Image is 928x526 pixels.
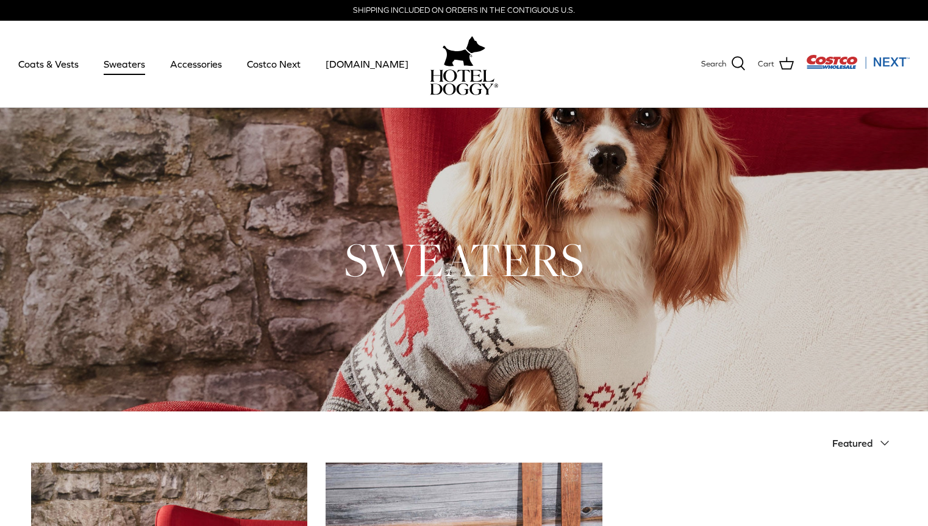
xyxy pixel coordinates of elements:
[443,33,485,69] img: hoteldoggy.com
[31,230,897,290] h1: SWEATERS
[430,33,498,95] a: hoteldoggy.com hoteldoggycom
[430,69,498,95] img: hoteldoggycom
[7,43,90,85] a: Coats & Vests
[159,43,233,85] a: Accessories
[832,430,897,457] button: Featured
[806,54,910,69] img: Costco Next
[806,62,910,71] a: Visit Costco Next
[236,43,312,85] a: Costco Next
[758,56,794,72] a: Cart
[93,43,156,85] a: Sweaters
[701,56,746,72] a: Search
[758,58,774,71] span: Cart
[701,58,726,71] span: Search
[315,43,419,85] a: [DOMAIN_NAME]
[832,438,873,449] span: Featured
